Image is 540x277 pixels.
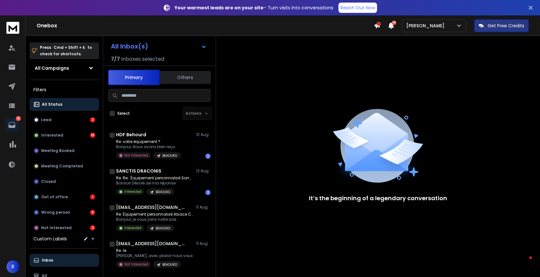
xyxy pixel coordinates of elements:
button: R [6,260,19,273]
button: All Inbox(s) [106,40,212,53]
span: Cmd + Shift + k [53,44,86,51]
div: 2 [90,117,95,122]
p: Bonjour, Nous avons bien reçu [116,144,181,149]
button: Interested10 [30,129,99,142]
span: 7 / 7 [111,55,120,63]
p: [PERSON_NAME], avec plaisir nous vous [116,253,193,258]
p: 22 [16,116,21,121]
button: Inbox [30,254,99,267]
div: 10 [90,133,95,138]
p: Wrong person [41,210,70,215]
p: Not Interested [124,262,148,267]
p: Press to check for shortcuts. [40,44,92,57]
p: Reach Out Now [340,4,375,11]
p: 12 Aug [196,168,211,174]
img: logo [6,22,19,34]
p: Not Interested [41,225,72,230]
button: Primary [108,70,159,85]
p: BEHOURD [156,226,170,231]
label: Select [117,111,130,116]
p: Meeting Booked [41,148,75,153]
p: – Turn visits into conversations [175,4,333,11]
h3: Filters [30,85,99,94]
p: All Status [42,102,62,107]
p: Get Free Credits [488,22,524,29]
button: All Campaigns [30,62,99,75]
h1: All Inbox(s) [111,43,148,49]
p: 12 Aug [196,132,211,137]
a: Reach Out Now [338,3,377,13]
button: Get Free Credits [474,19,529,32]
strong: Your warmest leads are on your site [175,4,264,11]
p: [PERSON_NAME] [406,22,447,29]
p: 11 Aug [196,241,211,246]
button: Closed [30,175,99,188]
button: Others [159,70,211,85]
p: Interested [124,226,141,230]
button: Lead2 [30,113,99,126]
button: Not Interested3 [30,221,99,234]
div: 1 [90,194,95,200]
p: BEHOURD [162,153,177,158]
p: BEHOURD [156,190,170,194]
p: Re: Équipement personnalisé Alsace Combat [116,212,193,217]
h1: [EMAIL_ADDRESS][DOMAIN_NAME] [116,240,187,247]
p: It’s the beginning of a legendary conversation [309,194,447,203]
a: 22 [5,119,18,131]
div: 1 [205,190,211,195]
p: Interested [41,133,63,138]
button: Wrong person6 [30,206,99,219]
button: Out of office1 [30,191,99,203]
div: 3 [90,225,95,230]
iframe: Intercom live chat [517,255,532,270]
p: Lead [41,117,51,122]
h1: HDF Behourd [116,131,146,138]
p: BEHOURD [162,262,177,267]
p: Closed [41,179,56,184]
div: 1 [205,154,211,159]
button: Meeting Completed [30,160,99,173]
p: Bonjour, je vous joins notre size [116,217,193,222]
p: Not Interested [124,153,148,158]
p: Re: Re : Équipement personnalisé Sanctis [116,175,193,181]
button: All Status [30,98,99,111]
h1: [EMAIL_ADDRESS][DOMAIN_NAME] [116,204,187,210]
p: Bonsoir Désolé de ma réponse [116,181,193,186]
h1: All Campaigns [35,65,69,71]
h3: Custom Labels [33,236,67,242]
div: 6 [90,210,95,215]
p: Out of office [41,194,68,200]
p: Re: votre équipement ? [116,139,181,144]
h1: Onebox [37,22,374,30]
p: Re: re [116,248,193,253]
p: 11 Aug [196,205,211,210]
p: Interested [124,189,141,194]
span: 50 [392,21,396,25]
h1: SANCTIS DRACONIS [116,168,161,174]
p: Inbox [42,258,53,263]
p: Meeting Completed [41,164,83,169]
h3: Inboxes selected [121,55,164,63]
button: Meeting Booked [30,144,99,157]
